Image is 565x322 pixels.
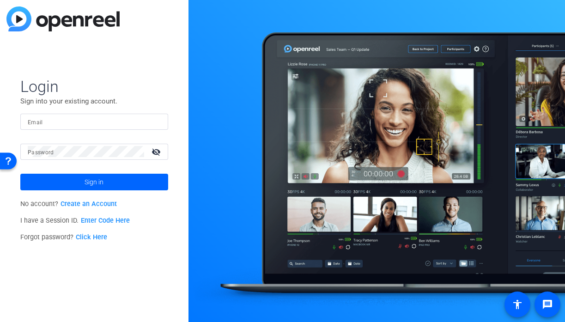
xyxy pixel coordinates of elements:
span: Sign in [85,170,103,194]
a: Click Here [76,233,107,241]
a: Enter Code Here [81,217,130,225]
mat-icon: visibility_off [146,145,168,158]
button: Sign in [20,174,168,190]
p: Sign into your existing account. [20,96,168,106]
span: Login [20,77,168,96]
img: blue-gradient.svg [6,6,120,31]
mat-label: Email [28,119,43,126]
mat-label: Password [28,149,54,156]
span: I have a Session ID. [20,217,130,225]
mat-icon: message [542,299,553,310]
a: Create an Account [61,200,117,208]
mat-icon: accessibility [512,299,523,310]
input: Enter Email Address [28,116,161,127]
span: Forgot password? [20,233,107,241]
span: No account? [20,200,117,208]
